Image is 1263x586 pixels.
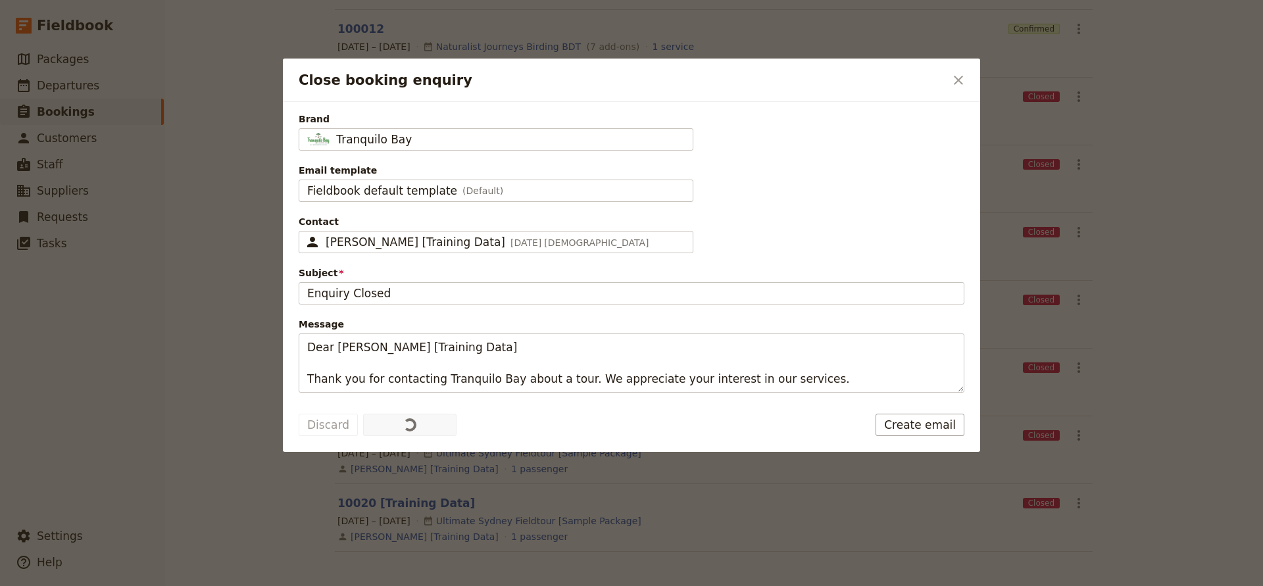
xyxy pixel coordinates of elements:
[947,69,970,91] button: Close dialog
[299,164,964,177] span: Email template
[326,235,505,249] span: [PERSON_NAME] [Training Data]
[307,183,457,199] span: Fieldbook default template
[299,318,964,331] span: Message
[299,282,964,305] input: Subject
[299,215,964,228] span: Contact
[299,333,964,393] textarea: Message
[305,234,320,250] span: ​
[462,184,503,197] span: (Default)
[299,70,945,90] h2: Close booking enquiry
[876,414,964,436] a: Create email
[299,112,964,126] span: Brand
[544,237,649,248] span: [DEMOGRAPHIC_DATA]
[510,237,541,248] span: [DATE]
[307,133,330,146] img: Profile
[299,414,358,436] button: Discard
[336,132,412,147] span: Tranquilo Bay
[299,266,964,280] span: Subject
